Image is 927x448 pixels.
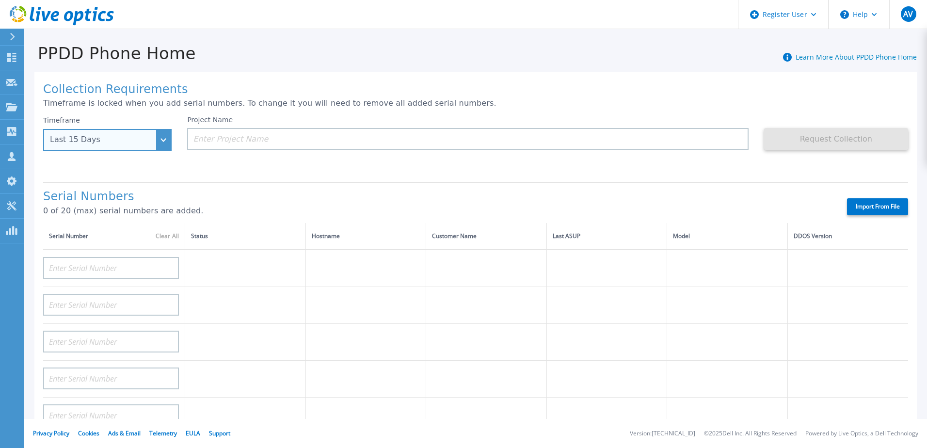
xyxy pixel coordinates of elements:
input: Enter Serial Number [43,257,179,279]
li: Version: [TECHNICAL_ID] [630,431,695,437]
th: Model [667,223,788,250]
th: DDOS Version [787,223,908,250]
th: Status [185,223,306,250]
button: Request Collection [764,128,908,150]
input: Enter Serial Number [43,404,179,426]
label: Import From File [847,198,908,215]
th: Customer Name [426,223,547,250]
p: 0 of 20 (max) serial numbers are added. [43,207,830,215]
li: © 2025 Dell Inc. All Rights Reserved [704,431,797,437]
input: Enter Project Name [187,128,748,150]
a: Learn More About PPDD Phone Home [796,52,917,62]
input: Enter Serial Number [43,294,179,316]
div: Last 15 Days [50,135,154,144]
th: Hostname [305,223,426,250]
a: EULA [186,429,200,437]
a: Support [209,429,230,437]
label: Project Name [187,116,233,123]
span: AV [903,10,913,18]
input: Enter Serial Number [43,368,179,389]
h1: PPDD Phone Home [24,44,196,63]
a: Cookies [78,429,99,437]
th: Last ASUP [546,223,667,250]
a: Telemetry [149,429,177,437]
a: Privacy Policy [33,429,69,437]
input: Enter Serial Number [43,331,179,352]
li: Powered by Live Optics, a Dell Technology [805,431,918,437]
a: Ads & Email [108,429,141,437]
h1: Serial Numbers [43,190,830,204]
div: Serial Number [49,231,179,241]
p: Timeframe is locked when you add serial numbers. To change it you will need to remove all added s... [43,99,908,108]
label: Timeframe [43,116,80,124]
h1: Collection Requirements [43,83,908,96]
